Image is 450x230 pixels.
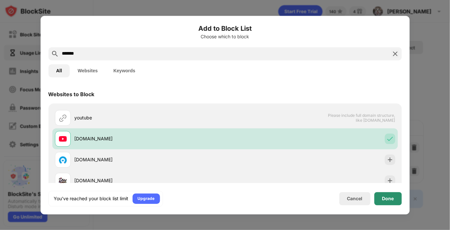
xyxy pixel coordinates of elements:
[106,64,143,77] button: Keywords
[75,135,225,142] div: [DOMAIN_NAME]
[59,135,67,143] img: favicons
[382,196,394,201] div: Done
[391,50,399,58] img: search-close
[75,177,225,184] div: [DOMAIN_NAME]
[59,177,67,185] img: favicons
[51,50,59,58] img: search.svg
[75,156,225,163] div: [DOMAIN_NAME]
[48,91,95,97] div: Websites to Block
[328,113,395,123] span: Please include full domain structure, like [DOMAIN_NAME]
[54,195,129,202] div: You’ve reached your block list limit
[59,156,67,164] img: favicons
[347,196,363,202] div: Cancel
[70,64,105,77] button: Websites
[48,64,70,77] button: All
[75,115,225,121] div: youtube
[48,34,402,39] div: Choose which to block
[59,114,67,122] img: url.svg
[48,24,402,33] h6: Add to Block List
[138,195,155,202] div: Upgrade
